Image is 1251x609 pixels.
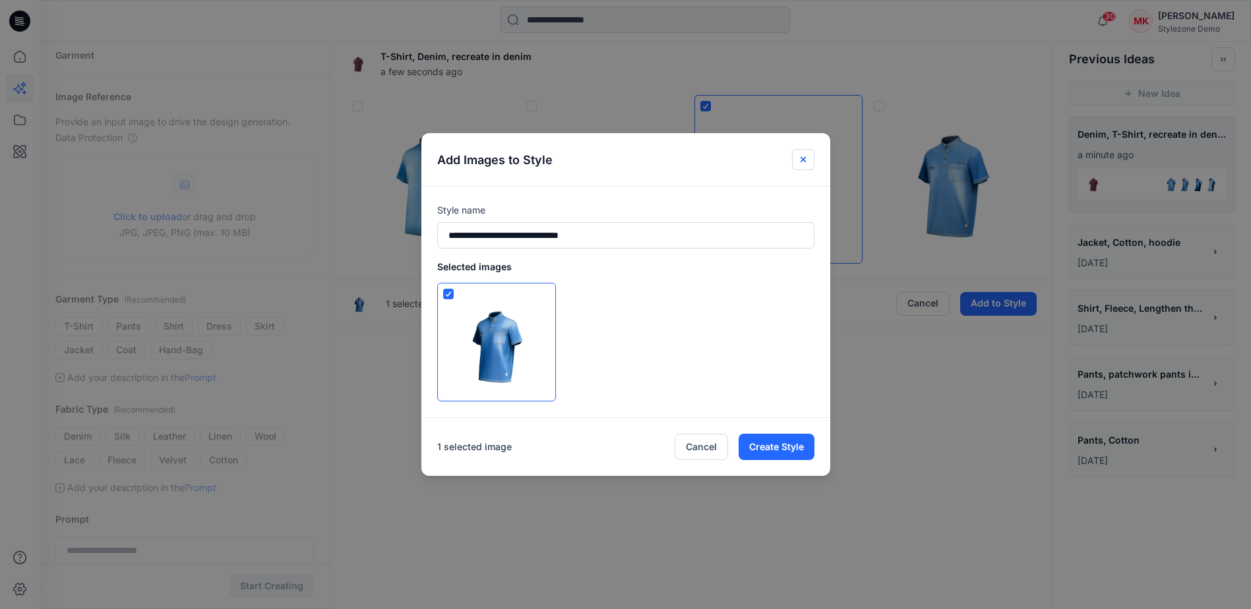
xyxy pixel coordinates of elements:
p: Selected images [437,259,814,283]
button: Close [792,149,814,170]
button: Cancel [675,434,728,460]
button: Create Style [739,434,814,460]
img: 2.png [438,283,555,401]
p: 1 selected image [421,439,512,455]
header: Add Images to Style [421,133,830,186]
p: Style name [437,202,814,218]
